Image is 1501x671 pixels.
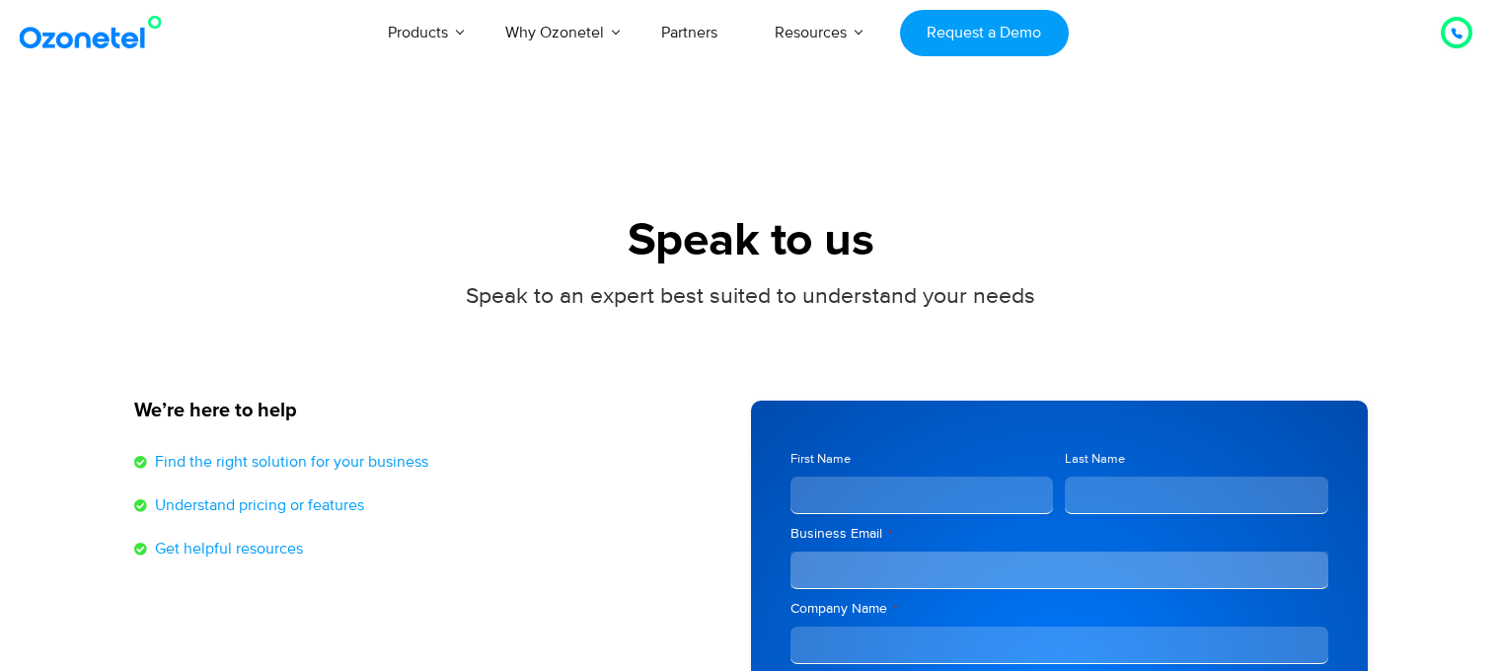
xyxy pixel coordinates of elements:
[466,282,1035,310] span: Speak to an expert best suited to understand your needs
[150,450,428,474] span: Find the right solution for your business
[150,493,364,517] span: Understand pricing or features
[134,401,731,420] h5: We’re here to help
[900,10,1069,56] a: Request a Demo
[790,599,1328,619] label: Company Name
[790,450,1054,469] label: First Name
[150,537,303,560] span: Get helpful resources
[134,214,1368,268] h1: Speak to us
[1065,450,1328,469] label: Last Name
[790,524,1328,544] label: Business Email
